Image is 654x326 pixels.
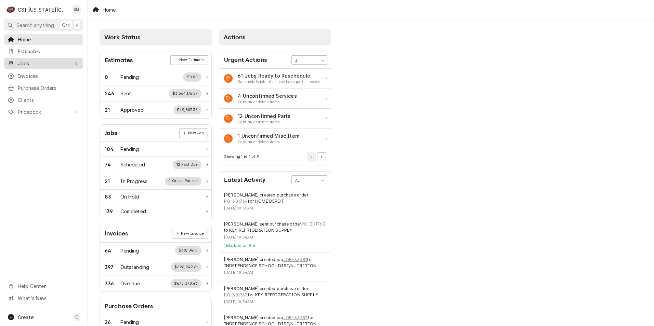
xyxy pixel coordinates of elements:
[224,34,245,41] span: Actions
[105,229,128,238] div: Card Title
[120,73,139,81] div: Work Status Title
[105,106,120,113] div: Work Status Count
[224,270,326,275] div: Event Timestamp
[219,253,331,282] div: Event
[170,279,201,288] div: Work Status Supplemental Data
[100,275,211,291] a: Work Status
[105,161,120,168] div: Work Status Count
[75,314,79,321] span: C
[165,177,201,186] div: Work Status Supplemental Data
[238,79,321,85] div: Action Item Suggestion
[224,292,248,298] a: PO-301763
[18,60,69,67] span: Jobs
[100,259,211,275] div: Work Status
[219,172,331,188] div: Card Header
[224,192,326,214] div: Event Details
[105,263,120,271] div: Work Status Count
[219,69,331,89] a: Action Item
[18,84,80,92] span: Purchase Orders
[4,94,83,106] a: Clients
[100,243,211,259] a: Work Status
[295,178,315,184] div: All
[238,120,290,125] div: Action Item Suggestion
[100,157,211,173] a: Work Status
[62,22,71,29] span: Ctrl
[105,128,117,138] div: Card Title
[18,283,79,290] span: Help Center
[224,175,265,185] div: Card Title
[105,56,133,65] div: Card Title
[224,198,248,204] a: PO-301764
[238,92,297,99] div: Action Item Title
[120,193,140,200] div: Work Status Title
[18,48,80,55] span: Estimates
[100,204,211,219] a: Work Status
[100,142,211,157] a: Work Status
[4,70,83,82] a: Invoices
[100,69,211,118] div: Card Data
[238,99,297,105] div: Action Item Suggestion
[4,46,83,57] a: Estimates
[175,246,202,255] div: Work Status Supplemental Data
[104,34,140,41] span: Work Status
[100,225,211,242] div: Card Header
[219,129,331,149] a: Action Item
[105,247,120,254] div: Work Status Count
[100,225,212,292] div: Card: Invoices
[224,235,326,240] div: Event Timestamp
[4,106,83,118] a: Go to Pricebook
[173,160,201,169] div: Work Status Supplemental Data
[100,85,211,102] a: Work Status
[100,52,212,119] div: Card: Estimates
[224,221,326,249] div: Event Details
[317,152,326,161] button: Go to Next Page
[171,262,201,271] div: Work Status Supplemental Data
[307,152,316,161] button: Go to Previous Page
[76,22,79,29] span: K
[219,149,331,165] div: Card Footer: Pagination
[120,208,146,215] div: Work Status Title
[4,281,83,292] a: Go to Help Center
[120,90,131,97] div: Work Status Title
[105,280,120,287] div: Work Status Count
[238,132,299,139] div: Action Item Title
[224,299,326,305] div: Event Timestamp
[179,128,208,138] a: New Job
[238,112,290,120] div: Action Item Title
[173,106,202,114] div: Work Status Supplemental Data
[105,318,120,326] div: Work Status Count
[120,178,148,185] div: Work Status Title
[105,208,120,215] div: Work Status Count
[100,173,211,190] a: Work Status
[224,257,326,278] div: Event Details
[105,178,120,185] div: Work Status Count
[306,152,326,161] div: Pagination Controls
[120,280,140,287] div: Work Status Title
[219,69,331,149] div: Card Data
[224,55,267,65] div: Card Title
[105,146,120,153] div: Work Status Count
[170,55,208,65] a: New Estimate
[219,52,331,165] div: Card: Urgent Actions
[224,286,326,307] div: Event Details
[105,90,120,97] div: Work Status Count
[219,109,331,129] a: Action Item
[4,58,83,69] a: Go to Jobs
[120,263,149,271] div: Work Status Title
[100,69,211,85] a: Work Status
[295,58,315,64] div: All
[100,102,211,118] a: Work Status
[219,29,331,45] div: Card Column Header
[100,142,211,219] div: Card Data
[18,108,69,116] span: Pricebook
[72,5,81,14] div: Sean Mckelvey's Avatar
[120,106,144,113] div: Work Status Title
[100,190,211,204] div: Work Status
